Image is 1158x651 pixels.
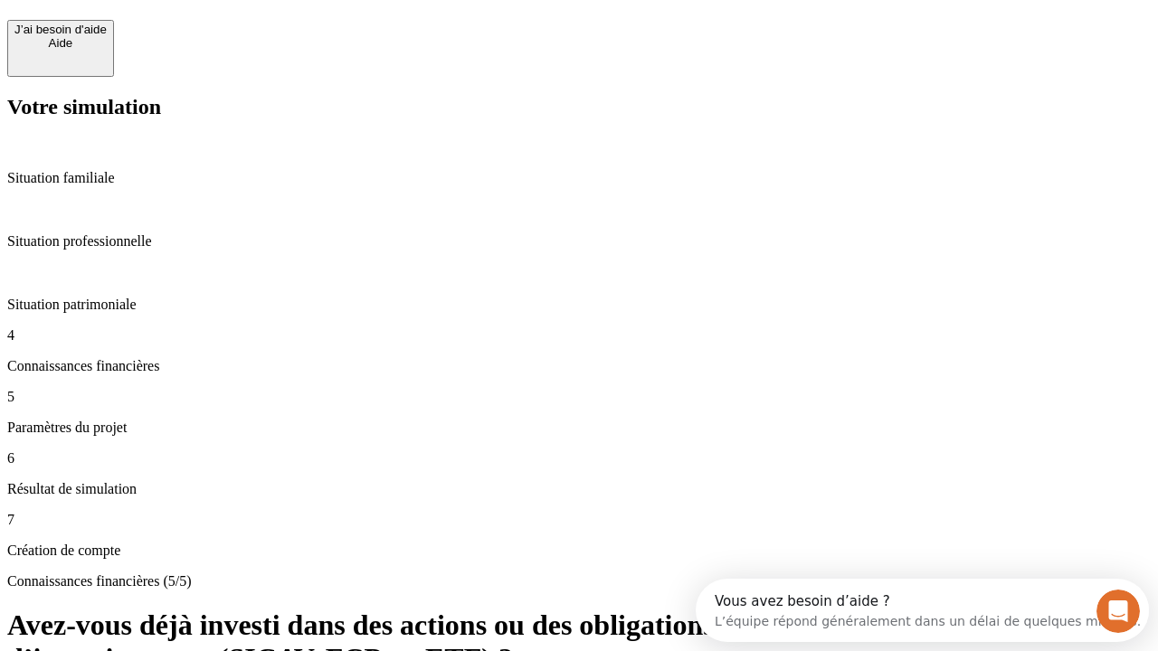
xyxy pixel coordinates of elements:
p: Situation familiale [7,170,1151,186]
p: Situation professionnelle [7,233,1151,250]
p: 4 [7,327,1151,344]
p: Résultat de simulation [7,481,1151,497]
div: Aide [14,36,107,50]
h2: Votre simulation [7,95,1151,119]
p: 5 [7,389,1151,405]
p: Connaissances financières (5/5) [7,573,1151,590]
p: Création de compte [7,542,1151,559]
div: J’ai besoin d'aide [14,23,107,36]
p: 7 [7,512,1151,528]
iframe: Intercom live chat [1096,590,1140,633]
iframe: Intercom live chat discovery launcher [696,579,1149,642]
div: Ouvrir le Messenger Intercom [7,7,498,57]
div: L’équipe répond généralement dans un délai de quelques minutes. [19,30,445,49]
button: J’ai besoin d'aideAide [7,20,114,77]
p: Connaissances financières [7,358,1151,374]
p: 6 [7,450,1151,467]
p: Paramètres du projet [7,420,1151,436]
p: Situation patrimoniale [7,297,1151,313]
div: Vous avez besoin d’aide ? [19,15,445,30]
